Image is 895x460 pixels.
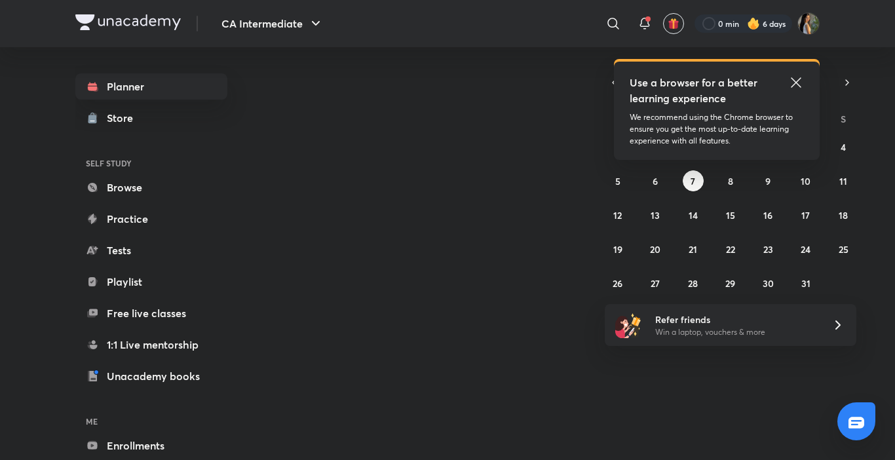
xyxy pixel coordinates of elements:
abbr: October 10, 2025 [801,175,810,187]
button: October 13, 2025 [645,204,666,225]
button: October 8, 2025 [720,170,741,191]
abbr: October 18, 2025 [839,209,848,221]
button: October 10, 2025 [795,170,816,191]
img: Bhumika [797,12,820,35]
button: October 9, 2025 [757,170,778,191]
button: October 28, 2025 [683,273,704,294]
abbr: October 7, 2025 [691,175,695,187]
button: October 23, 2025 [757,239,778,259]
button: October 29, 2025 [720,273,741,294]
a: Unacademy books [75,363,227,389]
button: October 20, 2025 [645,239,666,259]
button: October 16, 2025 [757,204,778,225]
a: Free live classes [75,300,227,326]
p: We recommend using the Chrome browser to ensure you get the most up-to-date learning experience w... [630,111,804,147]
h5: Use a browser for a better learning experience [630,75,760,106]
img: avatar [668,18,679,29]
button: October 25, 2025 [833,239,854,259]
button: October 30, 2025 [757,273,778,294]
a: Tests [75,237,227,263]
a: Playlist [75,269,227,295]
button: October 22, 2025 [720,239,741,259]
button: October 17, 2025 [795,204,816,225]
a: Company Logo [75,14,181,33]
abbr: October 11, 2025 [839,175,847,187]
button: October 26, 2025 [607,273,628,294]
button: October 6, 2025 [645,170,666,191]
button: October 24, 2025 [795,239,816,259]
abbr: October 17, 2025 [801,209,810,221]
abbr: October 29, 2025 [725,277,735,290]
abbr: Saturday [841,113,846,125]
img: streak [747,17,760,30]
abbr: October 27, 2025 [651,277,660,290]
img: Company Logo [75,14,181,30]
a: Practice [75,206,227,232]
abbr: October 8, 2025 [728,175,733,187]
p: Win a laptop, vouchers & more [655,326,816,338]
a: Planner [75,73,227,100]
button: October 18, 2025 [833,204,854,225]
abbr: October 19, 2025 [613,243,622,256]
abbr: October 24, 2025 [801,243,810,256]
button: October 14, 2025 [683,204,704,225]
abbr: October 23, 2025 [763,243,773,256]
button: October 12, 2025 [607,204,628,225]
button: October 4, 2025 [833,136,854,157]
h6: Refer friends [655,313,816,326]
img: referral [615,312,641,338]
button: October 5, 2025 [607,170,628,191]
h6: SELF STUDY [75,152,227,174]
abbr: October 14, 2025 [689,209,698,221]
a: 1:1 Live mentorship [75,332,227,358]
button: October 19, 2025 [607,239,628,259]
abbr: October 25, 2025 [839,243,848,256]
button: October 11, 2025 [833,170,854,191]
h6: ME [75,410,227,432]
abbr: October 28, 2025 [688,277,698,290]
abbr: October 4, 2025 [841,141,846,153]
abbr: October 26, 2025 [613,277,622,290]
div: Store [107,110,141,126]
button: avatar [663,13,684,34]
button: October 27, 2025 [645,273,666,294]
abbr: October 12, 2025 [613,209,622,221]
abbr: October 15, 2025 [726,209,735,221]
a: Store [75,105,227,131]
button: October 21, 2025 [683,239,704,259]
abbr: October 31, 2025 [801,277,810,290]
button: October 15, 2025 [720,204,741,225]
abbr: October 21, 2025 [689,243,697,256]
button: October 7, 2025 [683,170,704,191]
a: Enrollments [75,432,227,459]
a: Browse [75,174,227,201]
abbr: October 9, 2025 [765,175,771,187]
button: CA Intermediate [214,10,332,37]
abbr: October 20, 2025 [650,243,660,256]
abbr: October 5, 2025 [615,175,620,187]
button: October 31, 2025 [795,273,816,294]
abbr: October 6, 2025 [653,175,658,187]
abbr: October 16, 2025 [763,209,772,221]
abbr: October 13, 2025 [651,209,660,221]
abbr: October 30, 2025 [763,277,774,290]
abbr: October 22, 2025 [726,243,735,256]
